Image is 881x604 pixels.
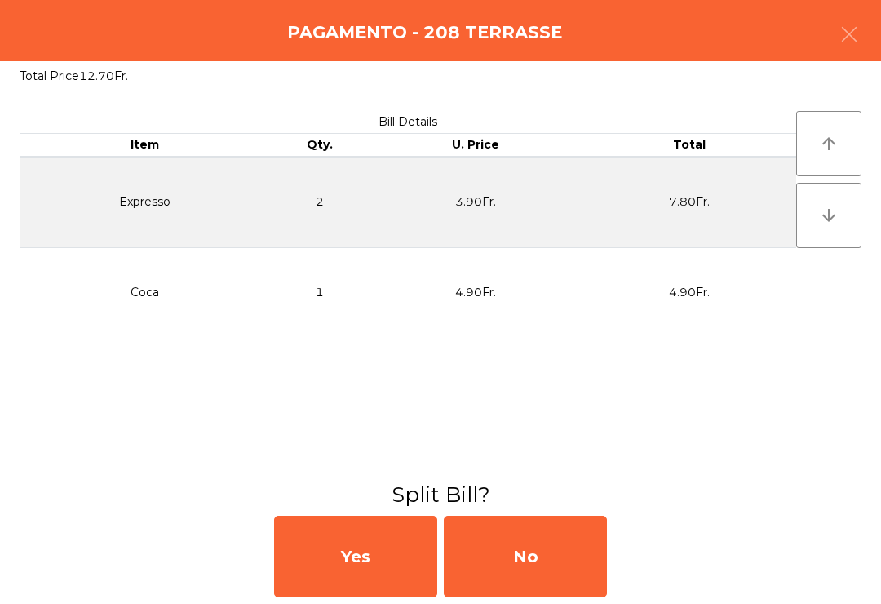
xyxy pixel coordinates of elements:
button: arrow_downward [796,183,861,248]
td: 4.90Fr. [582,247,796,337]
button: arrow_upward [796,111,861,176]
span: Total Price [20,69,79,83]
td: 2 [271,157,369,248]
th: U. Price [369,134,582,157]
td: 4.90Fr. [369,247,582,337]
th: Qty. [271,134,369,157]
td: 7.80Fr. [582,157,796,248]
td: Expresso [20,157,271,248]
td: 3.90Fr. [369,157,582,248]
th: Item [20,134,271,157]
h4: Pagamento - 208 TERRASSE [287,20,562,45]
td: 1 [271,247,369,337]
h3: Split Bill? [12,480,869,509]
span: Bill Details [379,114,437,129]
td: Coca [20,247,271,337]
div: Yes [274,516,437,597]
div: No [444,516,607,597]
th: Total [582,134,796,157]
i: arrow_upward [819,134,839,153]
span: 12.70Fr. [79,69,128,83]
i: arrow_downward [819,206,839,225]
